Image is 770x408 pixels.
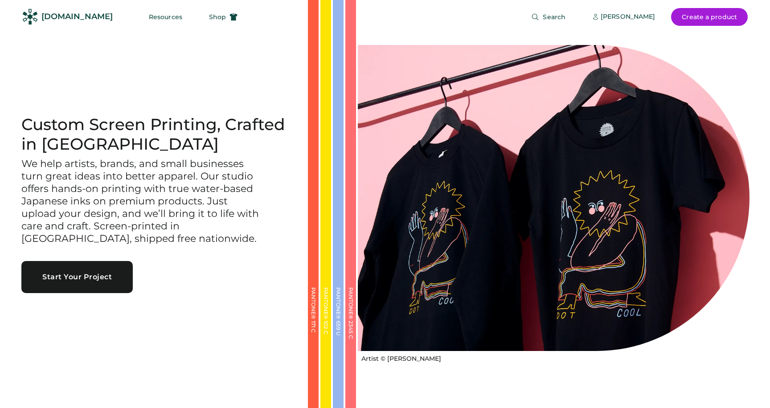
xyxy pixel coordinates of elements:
div: [DOMAIN_NAME] [41,11,113,22]
a: Artist © [PERSON_NAME] [358,351,441,363]
span: Search [543,14,565,20]
button: Resources [138,8,193,26]
div: Artist © [PERSON_NAME] [361,355,441,363]
div: PANTONE® 659 U [336,287,341,376]
div: PANTONE® 171 C [311,287,316,376]
h1: Custom Screen Printing, Crafted in [GEOGRAPHIC_DATA] [21,115,287,154]
h3: We help artists, brands, and small businesses turn great ideas into better apparel. Our studio of... [21,158,262,245]
div: PANTONE® 2345 C [348,287,353,376]
button: Start Your Project [21,261,133,293]
div: [PERSON_NAME] [601,12,655,21]
div: PANTONE® 102 C [323,287,328,376]
span: Shop [209,14,226,20]
img: Rendered Logo - Screens [22,9,38,24]
button: Create a product [671,8,748,26]
button: Search [520,8,576,26]
button: Shop [198,8,248,26]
